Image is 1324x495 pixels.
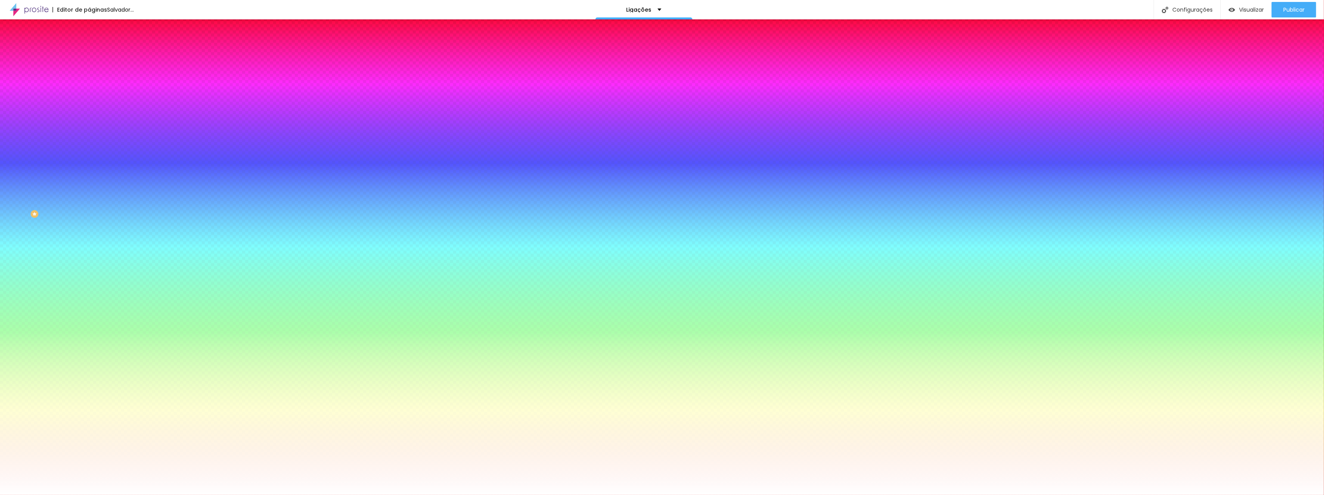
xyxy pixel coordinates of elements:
[1272,2,1316,17] button: Publicar
[107,6,134,14] font: Salvador...
[1162,7,1168,13] img: Ícone
[1221,2,1272,17] button: Visualizar
[1239,6,1264,14] font: Visualizar
[1283,6,1305,14] font: Publicar
[1229,7,1235,13] img: view-1.svg
[57,6,107,14] font: Editor de páginas
[627,6,652,14] font: Ligações
[1172,6,1213,14] font: Configurações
